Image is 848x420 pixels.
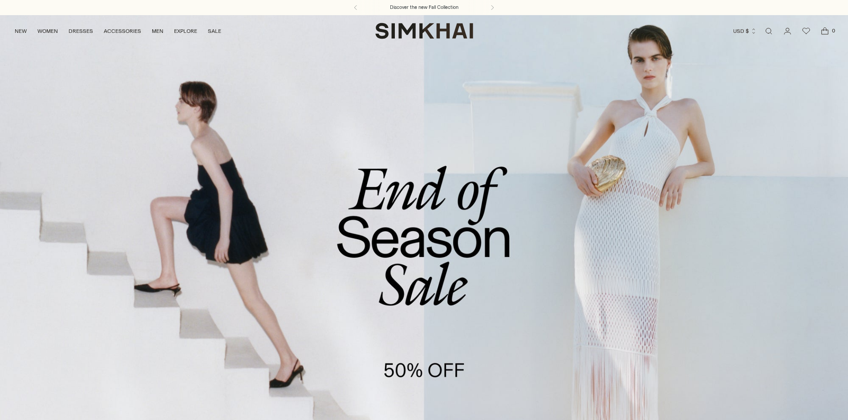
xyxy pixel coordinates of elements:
[104,21,141,41] a: ACCESSORIES
[760,22,778,40] a: Open search modal
[733,21,757,41] button: USD $
[37,21,58,41] a: WOMEN
[797,22,815,40] a: Wishlist
[208,21,221,41] a: SALE
[174,21,197,41] a: EXPLORE
[152,21,163,41] a: MEN
[779,22,796,40] a: Go to the account page
[816,22,834,40] a: Open cart modal
[390,4,458,11] a: Discover the new Fall Collection
[69,21,93,41] a: DRESSES
[15,21,27,41] a: NEW
[375,22,473,40] a: SIMKHAI
[829,27,837,35] span: 0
